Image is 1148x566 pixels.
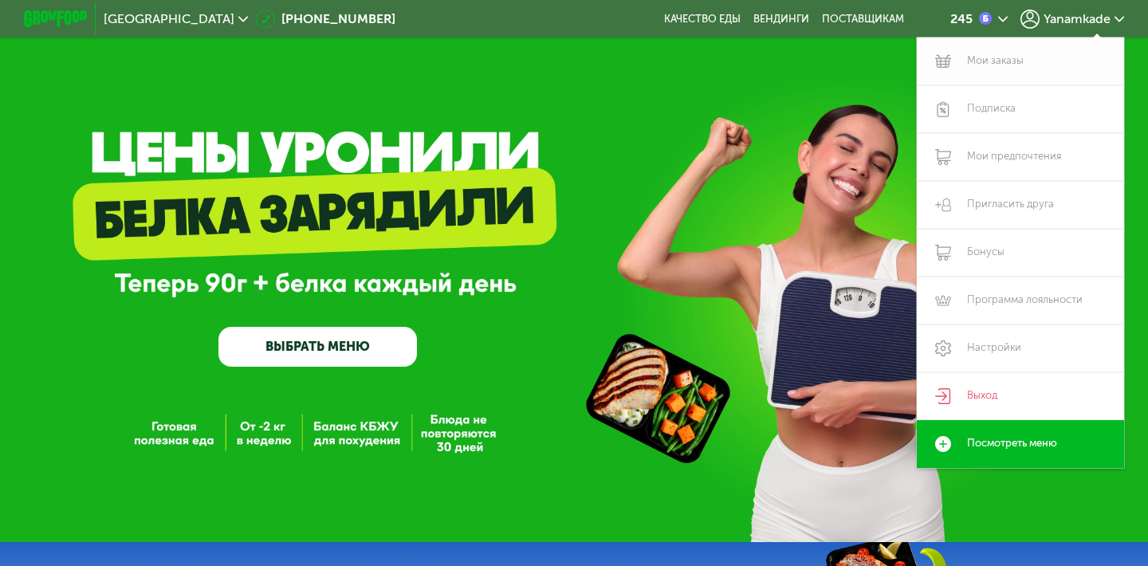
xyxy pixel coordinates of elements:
[917,229,1124,277] a: Бонусы
[1044,13,1111,26] span: Yanamkade
[917,37,1124,85] a: Мои заказы
[256,10,395,29] a: [PHONE_NUMBER]
[104,13,234,26] span: [GEOGRAPHIC_DATA]
[218,327,417,367] a: ВЫБРАТЬ МЕНЮ
[917,181,1124,229] a: Пригласить друга
[917,420,1124,468] a: Посмотреть меню
[822,13,904,26] div: поставщикам
[917,85,1124,133] a: Подписка
[664,13,741,26] a: Качество еды
[917,133,1124,181] a: Мои предпочтения
[753,13,809,26] a: Вендинги
[917,324,1124,372] a: Настройки
[917,372,1124,420] a: Выход
[950,13,973,26] div: 245
[917,277,1124,324] a: Программа лояльности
